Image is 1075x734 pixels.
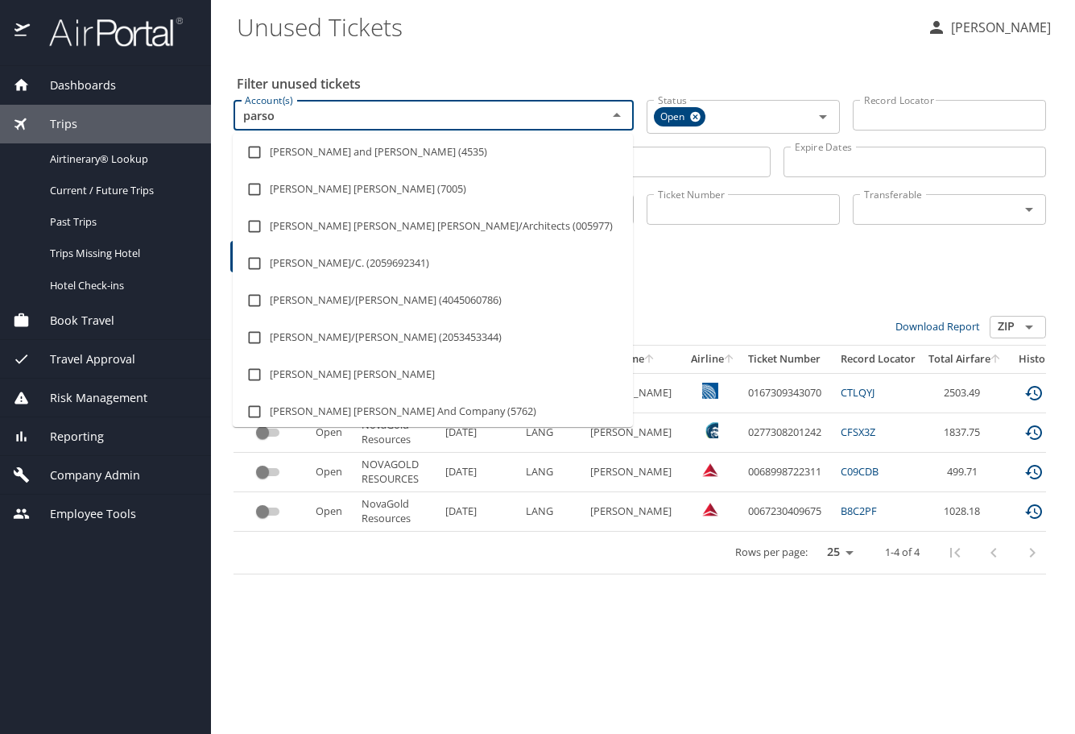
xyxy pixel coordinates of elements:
[355,453,439,492] td: NOVAGOLD RESOURCES
[233,245,633,282] li: [PERSON_NAME]/C. (2059692341)
[702,422,718,438] img: Alaska Airlines
[812,106,834,128] button: Open
[30,115,77,133] span: Trips
[584,453,684,492] td: [PERSON_NAME]
[946,18,1051,37] p: [PERSON_NAME]
[355,413,439,453] td: NovaGold Resources
[30,77,116,94] span: Dashboards
[50,246,192,261] span: Trips Missing Hotel
[519,492,584,532] td: LANG
[355,492,439,532] td: NovaGold Resources
[233,356,633,393] li: [PERSON_NAME] [PERSON_NAME]
[606,104,628,126] button: Close
[742,413,834,453] td: 0277308201242
[584,346,684,373] th: First Name
[684,346,742,373] th: Airline
[922,373,1008,413] td: 2503.49
[230,241,283,272] button: Filter
[990,355,1002,365] button: sort
[14,16,31,48] img: icon-airportal.png
[922,346,1008,373] th: Total Airfare
[834,346,922,373] th: Record Locator
[742,492,834,532] td: 0067230409675
[742,373,834,413] td: 0167309343070
[50,183,192,198] span: Current / Future Trips
[1018,198,1040,221] button: Open
[702,383,718,399] img: United Airlines
[30,389,147,407] span: Risk Management
[50,278,192,293] span: Hotel Check-ins
[233,282,633,319] li: [PERSON_NAME]/[PERSON_NAME] (4045060786)
[1008,346,1066,373] th: History
[920,13,1057,42] button: [PERSON_NAME]
[841,425,875,439] a: CFSX3Z
[702,462,718,478] img: Delta Airlines
[519,453,584,492] td: LANG
[724,355,735,365] button: sort
[439,413,519,453] td: [DATE]
[237,71,1049,97] h2: Filter unused tickets
[742,346,834,373] th: Ticket Number
[233,393,633,430] li: [PERSON_NAME] [PERSON_NAME] And Company (5762)
[1018,316,1040,338] button: Open
[237,2,914,52] h1: Unused Tickets
[841,464,879,479] a: C09CDB
[30,312,114,330] span: Book Travel
[895,319,980,334] a: Download Report
[519,413,584,453] td: LANG
[50,214,192,230] span: Past Trips
[30,350,135,368] span: Travel Approval
[309,413,355,453] td: Open
[30,467,140,484] span: Company Admin
[702,501,718,517] img: VxQ0i4AAAAASUVORK5CYII=
[233,208,633,245] li: [PERSON_NAME] [PERSON_NAME] [PERSON_NAME]/Architects (005977)
[584,373,684,413] td: [PERSON_NAME]
[654,109,694,126] span: Open
[922,413,1008,453] td: 1837.75
[584,492,684,532] td: [PERSON_NAME]
[841,385,874,400] a: CTLQYJ
[922,453,1008,492] td: 499.71
[644,355,655,365] button: sort
[30,505,136,523] span: Employee Tools
[885,547,920,558] p: 1-4 of 4
[439,492,519,532] td: [DATE]
[309,453,355,492] td: Open
[841,504,877,518] a: B8C2PF
[735,547,808,558] p: Rows per page:
[233,319,633,356] li: [PERSON_NAME]/[PERSON_NAME] (2053453344)
[922,492,1008,532] td: 1028.18
[30,428,104,446] span: Reporting
[31,16,183,48] img: airportal-logo.png
[439,453,519,492] td: [DATE]
[814,541,859,565] select: rows per page
[233,171,633,208] li: [PERSON_NAME] [PERSON_NAME] (7005)
[742,453,834,492] td: 0068998722311
[233,134,633,171] li: [PERSON_NAME] and [PERSON_NAME] (4535)
[50,151,192,167] span: Airtinerary® Lookup
[234,288,1046,316] h3: 4 Results
[309,492,355,532] td: Open
[584,413,684,453] td: [PERSON_NAME]
[654,107,705,126] div: Open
